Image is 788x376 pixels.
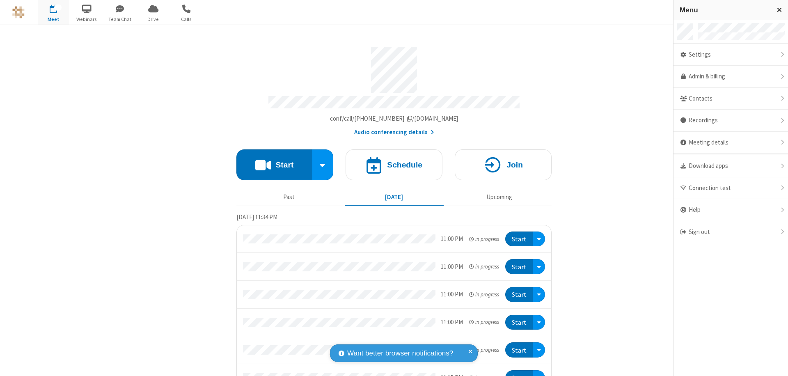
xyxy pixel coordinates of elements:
button: Start [505,259,533,274]
button: Join [455,149,552,180]
button: Start [505,342,533,358]
div: Help [673,199,788,221]
button: Audio conferencing details [354,128,434,137]
span: Drive [138,16,169,23]
h3: Menu [680,6,770,14]
span: Calls [171,16,202,23]
div: Open menu [533,232,545,247]
span: Team Chat [105,16,135,23]
h4: Join [506,161,523,169]
button: Copy my meeting room linkCopy my meeting room link [330,114,458,124]
button: Start [236,149,312,180]
span: Meet [38,16,69,23]
button: [DATE] [345,189,444,205]
h4: Start [275,161,293,169]
button: Schedule [346,149,442,180]
em: in progress [469,263,499,271]
div: Meeting details [673,132,788,154]
button: Start [505,287,533,302]
div: Open menu [533,259,545,274]
span: Want better browser notifications? [347,348,453,359]
h4: Schedule [387,161,422,169]
span: Webinars [71,16,102,23]
em: in progress [469,346,499,354]
button: Past [240,189,339,205]
em: in progress [469,318,499,326]
div: Sign out [673,221,788,243]
img: QA Selenium DO NOT DELETE OR CHANGE [12,6,25,18]
button: Start [505,315,533,330]
div: Settings [673,44,788,66]
button: Upcoming [450,189,549,205]
div: 17 [54,5,62,11]
div: Open menu [533,342,545,358]
div: Recordings [673,110,788,132]
div: Download apps [673,155,788,177]
div: 11:00 PM [441,290,463,299]
span: Copy my meeting room link [330,115,458,122]
span: [DATE] 11:34 PM [236,213,277,221]
div: Open menu [533,287,545,302]
div: 11:00 PM [441,262,463,272]
em: in progress [469,291,499,298]
em: in progress [469,235,499,243]
div: 11:00 PM [441,318,463,327]
div: Connection test [673,177,788,199]
section: Account details [236,41,552,137]
div: Start conference options [312,149,334,180]
button: Start [505,232,533,247]
a: Admin & billing [673,66,788,88]
div: Open menu [533,315,545,330]
div: Contacts [673,88,788,110]
div: 11:00 PM [441,234,463,244]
